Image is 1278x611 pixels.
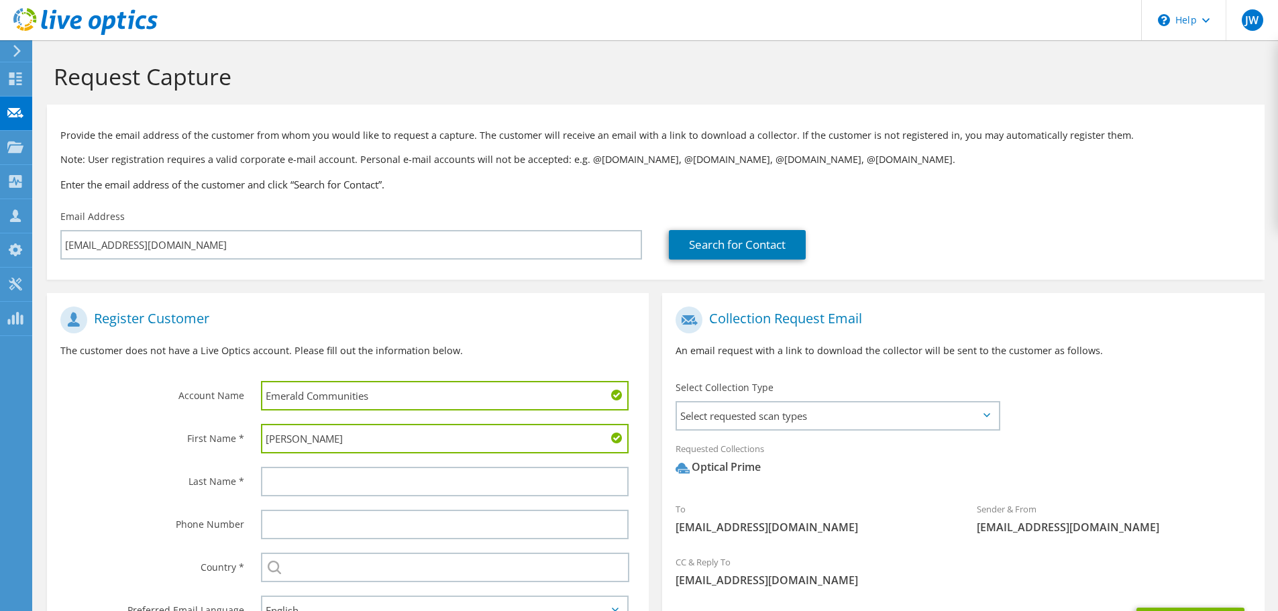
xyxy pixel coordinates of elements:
label: Phone Number [60,510,244,531]
span: JW [1242,9,1263,31]
p: Provide the email address of the customer from whom you would like to request a capture. The cust... [60,128,1251,143]
span: [EMAIL_ADDRESS][DOMAIN_NAME] [676,520,950,535]
h3: Enter the email address of the customer and click “Search for Contact”. [60,177,1251,192]
div: To [662,495,963,541]
label: Select Collection Type [676,381,774,394]
div: Sender & From [963,495,1265,541]
span: [EMAIL_ADDRESS][DOMAIN_NAME] [977,520,1251,535]
a: Search for Contact [669,230,806,260]
div: CC & Reply To [662,548,1264,594]
div: Requested Collections [662,435,1264,488]
h1: Collection Request Email [676,307,1244,333]
label: First Name * [60,424,244,445]
div: Optical Prime [676,459,761,475]
p: Note: User registration requires a valid corporate e-mail account. Personal e-mail accounts will ... [60,152,1251,167]
p: An email request with a link to download the collector will be sent to the customer as follows. [676,343,1250,358]
label: Email Address [60,210,125,223]
svg: \n [1158,14,1170,26]
h1: Register Customer [60,307,629,333]
label: Account Name [60,381,244,402]
h1: Request Capture [54,62,1251,91]
label: Last Name * [60,467,244,488]
label: Country * [60,553,244,574]
span: [EMAIL_ADDRESS][DOMAIN_NAME] [676,573,1250,588]
span: Select requested scan types [677,402,998,429]
p: The customer does not have a Live Optics account. Please fill out the information below. [60,343,635,358]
